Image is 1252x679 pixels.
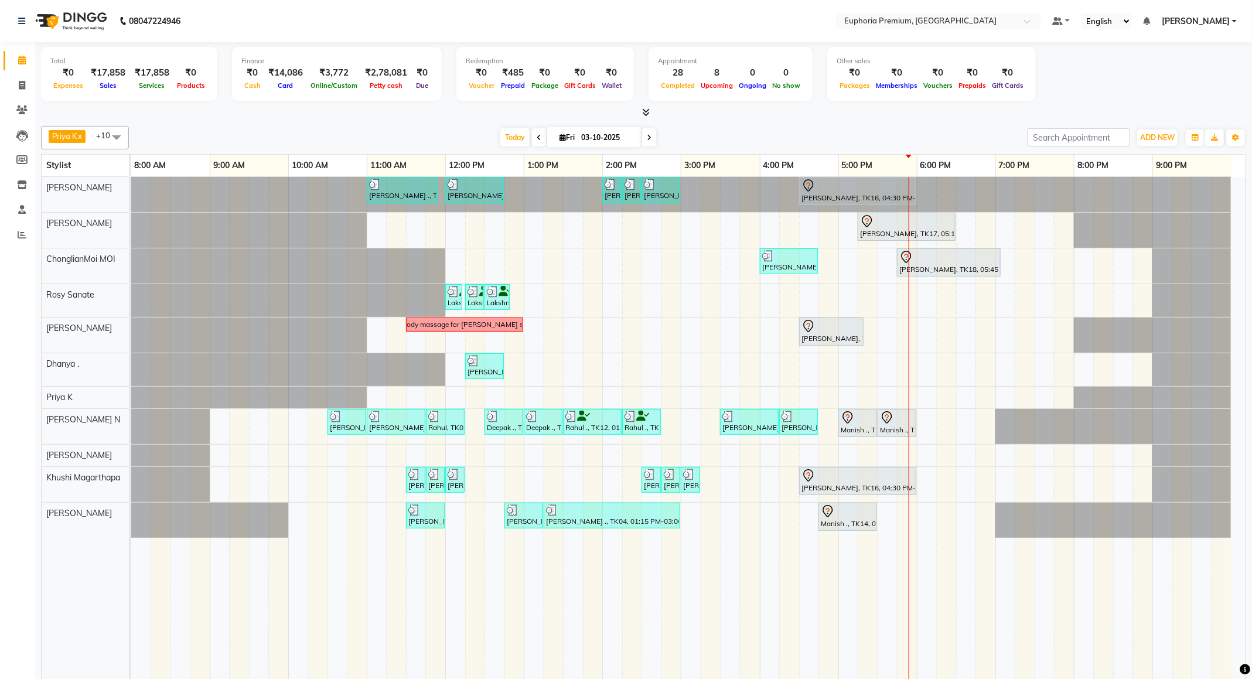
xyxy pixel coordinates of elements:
span: Gift Cards [989,81,1026,90]
div: [PERSON_NAME], TK11, 04:15 PM-04:45 PM, EP-[PERSON_NAME] Trim/Design MEN [780,411,817,433]
div: 8 [698,66,736,80]
img: logo [30,5,110,37]
span: [PERSON_NAME] [46,218,112,228]
div: [PERSON_NAME] ., TK05, 11:00 AM-11:45 AM, EP-HAIR CUT (Creative Stylist) with hairwash MEN [368,411,424,433]
div: Redemption [466,56,625,66]
span: Package [528,81,561,90]
div: [PERSON_NAME] ., TK04, 01:15 PM-03:00 PM, EP-Global Highlights [545,504,679,527]
div: [PERSON_NAME] ., TK13, 03:00 PM-03:15 PM, EP-Upperlip Threading [682,469,699,491]
span: Priya K [46,392,73,402]
div: Other sales [837,56,1026,66]
div: ₹0 [989,66,1026,80]
div: Body massage for [PERSON_NAME] sir [402,319,527,330]
span: Petty cash [367,81,405,90]
a: 4:00 PM [760,157,797,174]
span: Products [174,81,208,90]
span: Today [500,128,530,146]
div: [PERSON_NAME], TK16, 04:30 PM-06:00 PM, EP-Pedipure [PERSON_NAME] [800,469,915,493]
div: Lakshmi ., TK01, 12:00 PM-12:10 PM, EP-[MEDICAL_DATA] Wax [446,286,461,308]
span: ChonglianMoi MOI [46,254,115,264]
a: 9:00 PM [1153,157,1190,174]
span: Services [137,81,168,90]
div: [PERSON_NAME] ., TK09, 11:30 AM-12:00 PM, EEP-HAIR CUT (Senior Stylist) with hairwash MEN [407,504,444,527]
span: Card [275,81,296,90]
div: ₹485 [497,66,528,80]
div: Rahul, TK08, 11:45 AM-12:15 PM, EEP-Kid Cut (Below 8 Yrs) BOY [427,411,463,433]
a: 8:00 AM [131,157,169,174]
span: [PERSON_NAME] [46,323,112,333]
div: 0 [769,66,803,80]
div: [PERSON_NAME] ., TK04, 11:45 AM-12:00 PM, EP-Full Arms Cream Wax [427,469,444,491]
div: 0 [736,66,769,80]
div: [PERSON_NAME] ., TK13, 02:00 PM-02:15 PM, EP-Shampoo (Wella) [603,179,620,201]
span: Due [413,81,431,90]
a: 10:00 AM [289,157,331,174]
div: Manish ., TK14, 04:45 PM-05:30 PM, EEP-Kid Cut (Below 8 Yrs) BOY [820,504,876,529]
div: ₹0 [561,66,599,80]
div: Appointment [658,56,803,66]
div: Lakshmi ., TK01, 12:30 PM-12:50 PM, EP-Chin / Neck Intimate [486,286,509,308]
div: Lakshmi ., TK01, 12:15 PM-12:30 PM, EP-Upperlip Intimate [466,286,483,308]
div: 28 [658,66,698,80]
span: Voucher [466,81,497,90]
div: ₹17,858 [86,66,130,80]
div: Deepak ., TK10, 12:30 PM-01:00 PM, EEP-HAIR CUT (Senior Stylist) with hairwash MEN [486,411,522,433]
span: +10 [96,131,119,140]
div: [PERSON_NAME] ., TK06, 11:00 AM-11:55 AM, EP-Derma infusion treatment Pedi [368,179,436,201]
div: ₹2,78,081 [360,66,412,80]
div: [PERSON_NAME] ., TK04, 12:00 PM-12:15 PM, EP-Full Legs Cream Wax [446,469,463,491]
span: Fri [557,133,578,142]
div: Deepak ., TK10, 01:00 PM-01:30 PM, EP-[PERSON_NAME] Trim/Design MEN [525,411,561,433]
span: Vouchers [920,81,956,90]
button: ADD NEW [1137,129,1178,146]
span: Online/Custom [308,81,360,90]
div: ₹0 [241,66,264,80]
span: [PERSON_NAME] [46,508,112,518]
input: Search Appointment [1028,128,1130,146]
div: [PERSON_NAME] ., TK13, 02:45 PM-03:00 PM, EP-Chin / Neck Threading [663,469,679,491]
a: 9:00 AM [210,157,248,174]
div: ₹3,772 [308,66,360,80]
div: ₹0 [956,66,989,80]
span: [PERSON_NAME] N [46,414,120,425]
div: ₹0 [528,66,561,80]
a: 8:00 PM [1074,157,1111,174]
div: [PERSON_NAME], TK16, 04:30 PM-06:00 PM, EP-Pedipure [PERSON_NAME] [800,179,915,203]
div: [PERSON_NAME] ., TK06, 12:15 PM-12:45 PM, EP-Foot Massage (30 Mins) [466,355,503,377]
div: ₹0 [412,66,432,80]
span: Cash [241,81,264,90]
div: [PERSON_NAME] ., TK07, 12:45 PM-01:15 PM, EP-[PERSON_NAME] Trim/Design MEN [506,504,542,527]
div: [PERSON_NAME], TK11, 03:30 PM-04:15 PM, EEP-HAIR CUT (Senior Stylist) with hairwash MEN [721,411,777,433]
a: 3:00 PM [681,157,718,174]
a: 5:00 PM [839,157,876,174]
span: Stylist [46,160,71,170]
a: 11:00 AM [367,157,410,174]
div: ₹17,858 [130,66,174,80]
span: Prepaid [498,81,528,90]
div: Finance [241,56,432,66]
a: 6:00 PM [917,157,954,174]
div: [PERSON_NAME] ., TK05, 10:30 AM-11:00 AM, EP-[PERSON_NAME] Trim/Design MEN [329,411,365,433]
div: Manish ., TK14, 05:00 PM-05:30 PM, EEP-HAIR CUT (Senior Stylist) with hairwash MEN [840,411,876,435]
b: 08047224946 [129,5,180,37]
a: 12:00 PM [446,157,487,174]
span: Rosy Sanate [46,289,94,300]
span: [PERSON_NAME] [46,182,112,193]
span: Completed [658,81,698,90]
div: [PERSON_NAME], TK18, 05:45 PM-07:05 PM, EP-Tefiti Coffee Pedi [898,250,999,275]
div: Total [50,56,208,66]
div: ₹0 [174,66,208,80]
div: ₹0 [873,66,920,80]
span: [PERSON_NAME] [46,450,112,460]
div: ₹0 [920,66,956,80]
div: [PERSON_NAME], TK17, 05:15 PM-06:30 PM, EP-Color My Root CT [859,214,954,239]
a: 1:00 PM [524,157,561,174]
span: Prepaids [956,81,989,90]
span: Khushi Magarthapa [46,472,120,483]
div: [PERSON_NAME] ., TK13, 02:30 PM-02:45 PM, EP-Eyebrows Threading [643,469,660,491]
div: ₹0 [50,66,86,80]
span: Dhanya . [46,359,79,369]
div: [PERSON_NAME] ., TK15, 04:00 PM-04:45 PM, EP-[MEDICAL_DATA] Clean-Up [761,250,817,272]
a: 7:00 PM [996,157,1033,174]
input: 2025-10-03 [578,129,636,146]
